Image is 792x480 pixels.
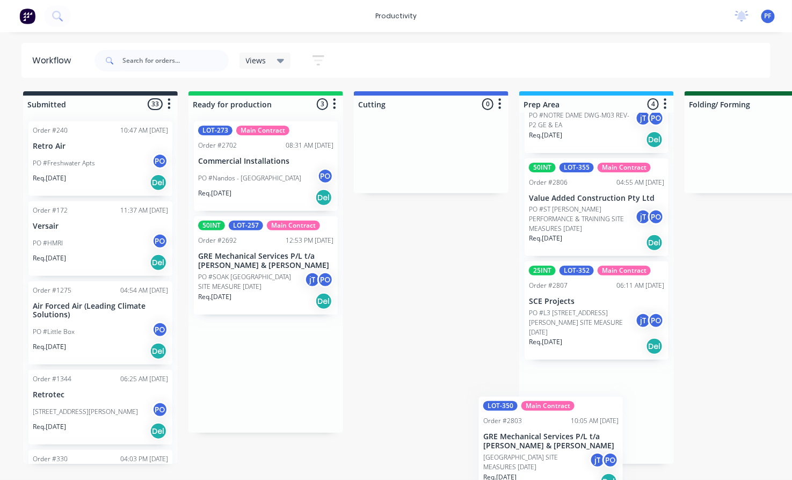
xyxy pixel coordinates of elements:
[19,8,35,24] img: Factory
[246,55,266,66] span: Views
[32,54,76,67] div: Workflow
[122,50,229,71] input: Search for orders...
[370,8,422,24] div: productivity
[765,11,772,21] span: PF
